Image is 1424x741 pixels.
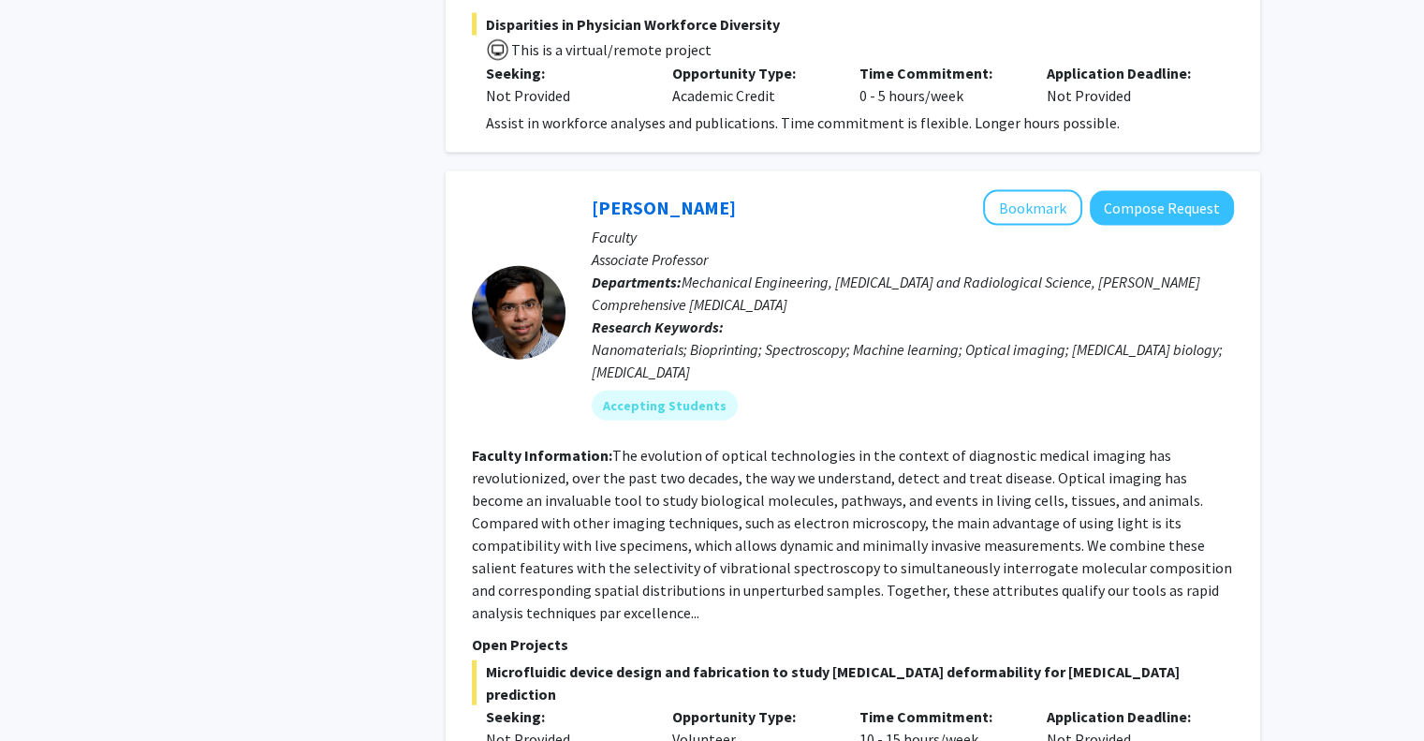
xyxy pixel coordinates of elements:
span: This is a virtual/remote project [509,40,712,59]
p: Time Commitment: [859,62,1019,84]
div: Assist in workforce analyses and publications. Time commitment is flexible. Longer hours possible. [486,111,1234,134]
p: Faculty [592,226,1234,248]
b: Research Keywords: [592,318,724,336]
button: Add Ishan Barman to Bookmarks [983,190,1082,226]
p: Associate Professor [592,248,1234,271]
div: Not Provided [1033,62,1220,107]
div: Not Provided [486,84,645,107]
button: Compose Request to Ishan Barman [1090,191,1234,226]
mat-chip: Accepting Students [592,391,738,421]
span: Mechanical Engineering, [MEDICAL_DATA] and Radiological Science, [PERSON_NAME] Comprehensive [MED... [592,273,1200,314]
div: Academic Credit [658,62,845,107]
a: [PERSON_NAME] [592,196,736,219]
div: Nanomaterials; Bioprinting; Spectroscopy; Machine learning; Optical imaging; [MEDICAL_DATA] biolo... [592,338,1234,383]
p: Opportunity Type: [672,705,831,728]
b: Faculty Information: [472,446,612,465]
div: 0 - 5 hours/week [845,62,1033,107]
p: Time Commitment: [859,705,1019,728]
p: Seeking: [486,62,645,84]
b: Departments: [592,273,682,291]
span: Microfluidic device design and fabrication to study [MEDICAL_DATA] deformability for [MEDICAL_DAT... [472,660,1234,705]
fg-read-more: The evolution of optical technologies in the context of diagnostic medical imaging has revolution... [472,446,1232,622]
p: Open Projects [472,633,1234,656]
p: Application Deadline: [1047,705,1206,728]
p: Application Deadline: [1047,62,1206,84]
p: Seeking: [486,705,645,728]
p: Opportunity Type: [672,62,831,84]
span: Disparities in Physician Workforce Diversity [472,13,1234,36]
iframe: Chat [14,657,80,727]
